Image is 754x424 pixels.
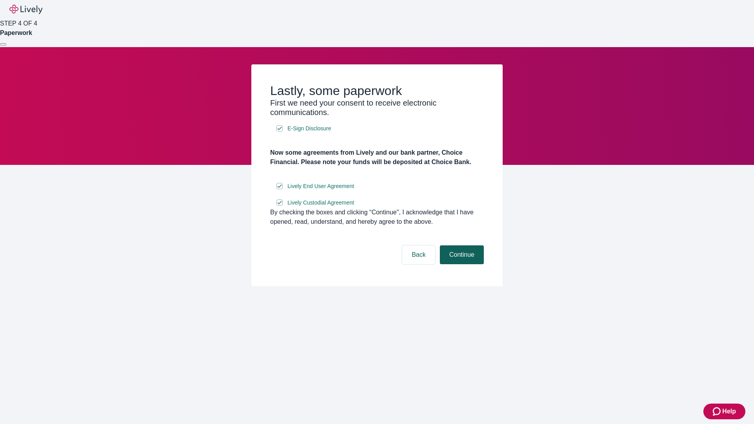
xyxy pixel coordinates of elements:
a: e-sign disclosure document [286,198,356,208]
span: Lively End User Agreement [287,182,354,190]
div: By checking the boxes and clicking “Continue", I acknowledge that I have opened, read, understand... [270,208,484,227]
button: Zendesk support iconHelp [703,404,745,419]
button: Continue [440,245,484,264]
span: Help [722,407,736,416]
h2: Lastly, some paperwork [270,83,484,98]
h3: First we need your consent to receive electronic communications. [270,98,484,117]
a: e-sign disclosure document [286,181,356,191]
svg: Zendesk support icon [713,407,722,416]
h4: Now some agreements from Lively and our bank partner, Choice Financial. Please note your funds wi... [270,148,484,167]
a: e-sign disclosure document [286,124,333,133]
span: Lively Custodial Agreement [287,199,354,207]
img: Lively [9,5,42,14]
button: Back [402,245,435,264]
span: E-Sign Disclosure [287,124,331,133]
